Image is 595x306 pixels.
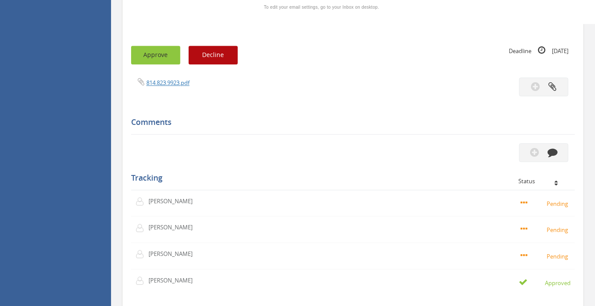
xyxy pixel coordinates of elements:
small: Approved [519,278,571,287]
p: [PERSON_NAME] [149,250,199,258]
a: 814.823.9923.pdf [146,79,189,87]
h5: Tracking [131,174,568,182]
img: user-icon.png [135,224,149,232]
p: [PERSON_NAME] [149,197,199,205]
small: Deadline [DATE] [509,46,568,55]
span: To edit your email settings, go to your Inbox on desktop. [264,5,379,10]
img: user-icon.png [135,250,149,259]
img: user-icon.png [135,197,149,206]
small: Pending [521,198,571,208]
p: [PERSON_NAME] [149,223,199,232]
img: user-icon.png [135,276,149,285]
button: Decline [189,46,238,64]
div: Status [518,178,568,184]
h5: Comments [131,118,568,127]
small: Pending [521,251,571,261]
small: Pending [521,225,571,234]
button: Approve [131,46,180,64]
p: [PERSON_NAME] [149,276,199,285]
